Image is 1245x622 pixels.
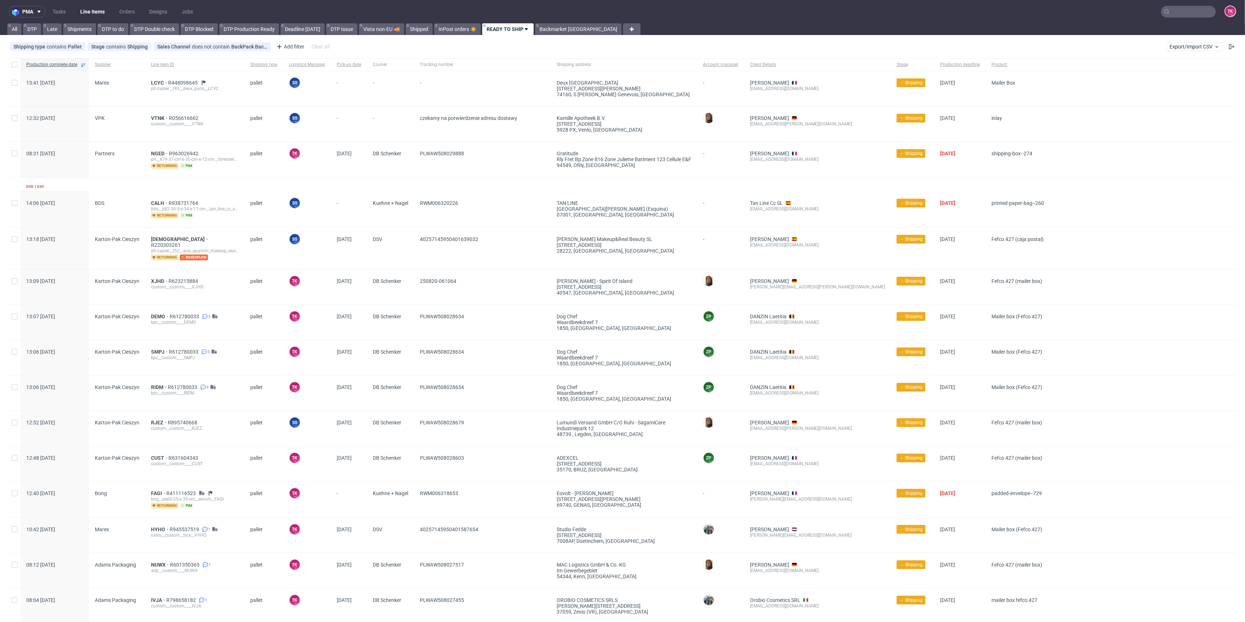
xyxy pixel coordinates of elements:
div: [STREET_ADDRESS] [557,121,691,127]
span: pallet [250,349,277,366]
div: 28222, [GEOGRAPHIC_DATA] , [GEOGRAPHIC_DATA] [557,248,691,254]
span: Kuehne + Nagel [373,200,408,218]
span: R056616662 [169,115,200,121]
div: 40547, [GEOGRAPHIC_DATA] , [GEOGRAPHIC_DATA] [557,290,691,296]
span: Stage [897,62,928,68]
figcaption: SS [290,198,300,208]
figcaption: TK [1225,6,1236,16]
span: - [337,200,361,218]
span: Shipping type [250,62,277,68]
div: 5928 PX, Venlo , [GEOGRAPHIC_DATA] [557,127,691,133]
span: [DATE] [940,384,955,390]
span: RWM006320226 [420,200,458,206]
span: DB Schenker [373,420,408,437]
a: Orobio Cosmetics SRL [750,597,800,603]
div: Kamille Apotheek B.V. [557,115,691,121]
span: pim [180,213,194,218]
a: R612780033 [169,349,200,355]
span: [DATE] [337,420,352,425]
span: 1 [205,597,207,603]
span: Pick-up date [337,62,361,68]
a: DTP Production Ready [219,23,279,35]
div: Waardbeekdreef 7 [557,355,691,361]
div: kpc__custom____RIDM [151,390,239,396]
span: → Shipping [900,200,923,206]
span: [DATE] [940,236,955,242]
span: R798658182 [166,597,197,603]
span: boxesflow [180,254,208,260]
span: Sales Channel [157,44,192,50]
figcaption: TK [290,347,300,357]
div: ph-zapier__f93__deux_paris__LCYC [151,86,239,92]
a: R220303261 [151,242,182,248]
a: Shipments [63,23,96,35]
span: pallet [250,200,277,218]
span: → Shipping [900,349,923,355]
span: Partners [95,151,115,156]
div: [STREET_ADDRESS] [557,284,691,290]
span: pallet [250,151,277,169]
div: [EMAIL_ADDRESS][DOMAIN_NAME] [750,156,885,162]
a: R631604343 [169,455,200,461]
div: [EMAIL_ADDRESS][DOMAIN_NAME] [750,206,885,212]
div: 94549, ORly , [GEOGRAPHIC_DATA] [557,162,691,168]
span: - [337,80,361,97]
span: contains [106,44,127,50]
button: Export/Import CSV [1166,42,1223,51]
span: shipping-box--274 [991,151,1032,156]
span: NGED [151,151,169,156]
span: → Shipping [900,313,923,320]
figcaption: SS [290,417,300,428]
div: Gratitude [557,151,691,156]
span: → Shipping [900,419,923,426]
span: R448098645 [168,80,199,86]
div: - [703,197,738,206]
div: - [703,77,738,86]
div: [EMAIL_ADDRESS][DOMAIN_NAME] [750,319,885,325]
span: Production deadline [940,62,980,68]
div: Shipping [127,44,148,50]
a: Backmarket [GEOGRAPHIC_DATA] [535,23,622,35]
div: Dog Chef [557,349,691,355]
a: Designs [145,6,171,18]
span: 08:31 [DATE] [26,151,55,156]
span: NUWX [151,562,170,568]
a: Orders [115,6,139,18]
span: pallet [250,420,277,437]
a: LCYC [151,80,168,86]
span: [DATE] [940,349,955,355]
div: kpc__custom____DEMO [151,319,239,325]
a: [PERSON_NAME] [750,278,789,284]
span: Karton-Pak Cieszyn [95,384,139,390]
span: R895740668 [168,420,199,425]
a: RIDM [151,384,168,390]
div: deux [GEOGRAPHIC_DATA] [557,80,691,86]
img: Angelina Marć [704,276,714,286]
a: R612780033 [170,314,201,319]
button: pma [9,6,45,18]
a: R601350365 [170,562,201,568]
div: TAN LINE [557,200,691,206]
span: - [337,115,361,133]
span: → Shipping [900,115,923,121]
span: 1 [209,562,211,568]
span: - [420,80,545,97]
span: pallet [250,80,277,97]
span: 250820-061064 [420,278,456,284]
span: 1 [208,526,210,532]
span: Mailer box (Fefco 427) [991,384,1042,390]
span: - [373,80,408,97]
span: Mailer Box [991,80,1015,86]
span: pallet [250,236,277,260]
span: PLWAW508028634 [420,349,464,355]
a: R623215884 [169,278,200,284]
a: DTP Blocked [181,23,218,35]
a: DTP to do [97,23,128,35]
span: 3 [208,349,210,355]
span: Karton-Pak Cieszyn [95,349,139,355]
span: Karton-Pak Cieszyn [95,420,139,425]
span: 3 [208,314,210,319]
a: DANZIN Laetitia [750,349,786,355]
